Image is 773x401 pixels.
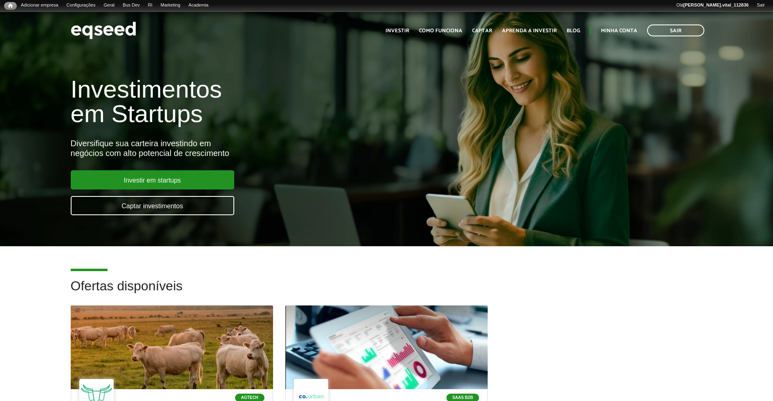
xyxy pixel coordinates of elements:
a: Investir em startups [71,170,234,189]
a: Minha conta [601,28,637,33]
a: Academia [184,2,213,9]
strong: [PERSON_NAME].vital_112836 [683,2,749,7]
a: Marketing [157,2,184,9]
div: Diversifique sua carteira investindo em negócios com alto potencial de crescimento [71,138,445,158]
h2: Ofertas disponíveis [71,279,703,305]
span: Início [8,3,13,9]
h1: Investimentos em Startups [71,77,445,126]
a: Configurações [63,2,100,9]
a: Olá[PERSON_NAME].vital_112836 [672,2,753,9]
a: Adicionar empresa [17,2,63,9]
a: RI [144,2,157,9]
a: Investir [385,28,409,33]
img: EqSeed [71,20,136,41]
a: Como funciona [419,28,462,33]
a: Captar [472,28,492,33]
a: Geral [99,2,119,9]
a: Blog [567,28,580,33]
a: Bus Dev [119,2,144,9]
a: Captar investimentos [71,196,234,215]
a: Início [4,2,17,10]
a: Aprenda a investir [502,28,557,33]
a: Sair [647,25,704,36]
a: Sair [753,2,769,9]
